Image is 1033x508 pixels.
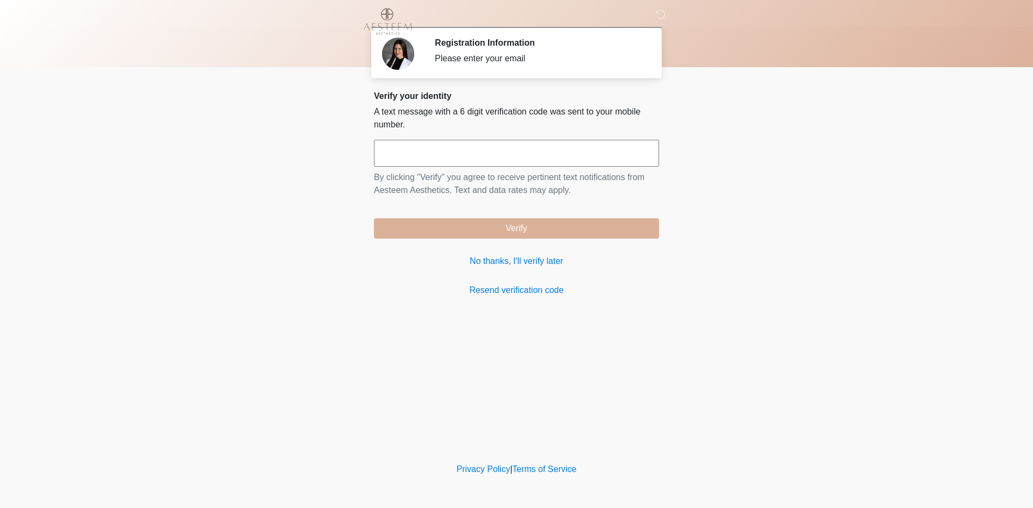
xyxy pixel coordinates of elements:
[374,284,659,297] a: Resend verification code
[363,8,412,35] img: Aesteem Aesthetics Logo
[374,171,659,197] p: By clicking "Verify" you agree to receive pertinent text notifications from Aesteem Aesthetics. T...
[374,91,659,101] h2: Verify your identity
[374,105,659,131] p: A text message with a 6 digit verification code was sent to your mobile number.
[512,464,576,474] a: Terms of Service
[374,255,659,268] a: No thanks, I'll verify later
[457,464,511,474] a: Privacy Policy
[510,464,512,474] a: |
[374,218,659,239] button: Verify
[382,38,414,70] img: Agent Avatar
[435,52,643,65] div: Please enter your email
